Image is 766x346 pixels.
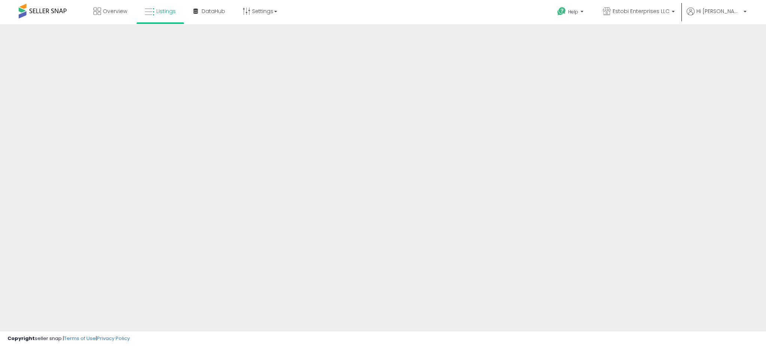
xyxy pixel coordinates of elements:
span: DataHub [202,7,225,15]
a: Hi [PERSON_NAME] [687,7,747,24]
a: Help [551,1,591,24]
span: Hi [PERSON_NAME] [696,7,741,15]
span: Overview [103,7,127,15]
i: Get Help [557,7,566,16]
span: Estobi Enterprises LLC [613,7,670,15]
span: Help [568,9,578,15]
span: Listings [156,7,176,15]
